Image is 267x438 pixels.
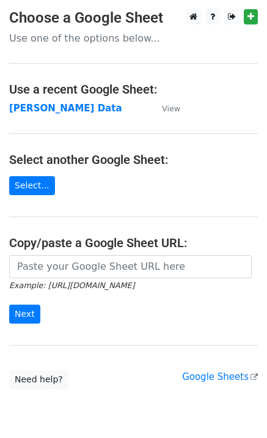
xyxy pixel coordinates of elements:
h4: Copy/paste a Google Sheet URL: [9,236,258,250]
p: Use one of the options below... [9,32,258,45]
a: Google Sheets [182,371,258,382]
a: Need help? [9,370,68,389]
a: [PERSON_NAME] Data [9,103,122,114]
input: Paste your Google Sheet URL here [9,255,252,278]
input: Next [9,305,40,324]
small: View [162,104,180,113]
a: View [150,103,180,114]
h4: Use a recent Google Sheet: [9,82,258,97]
h3: Choose a Google Sheet [9,9,258,27]
h4: Select another Google Sheet: [9,152,258,167]
a: Select... [9,176,55,195]
small: Example: [URL][DOMAIN_NAME] [9,281,134,290]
